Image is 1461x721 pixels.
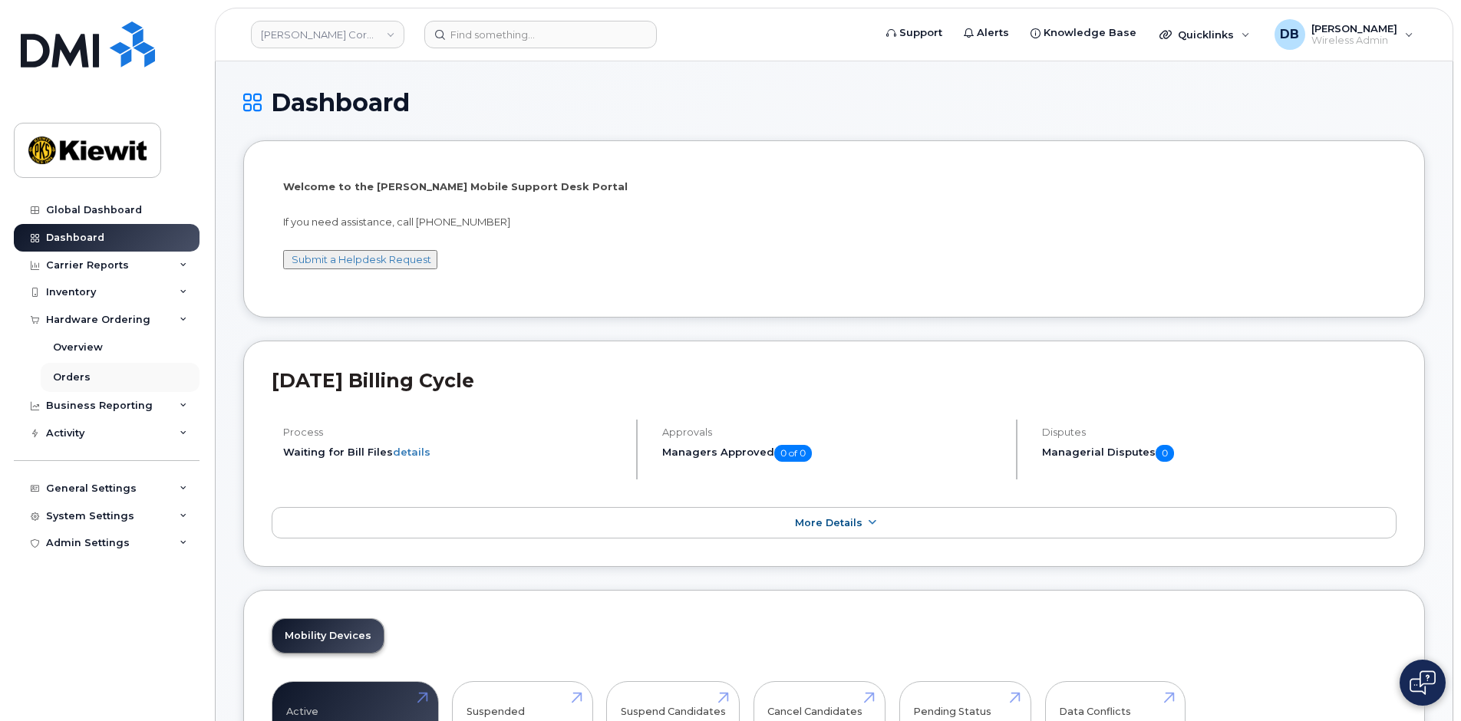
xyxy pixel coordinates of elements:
[272,619,384,653] a: Mobility Devices
[283,215,1385,229] p: If you need assistance, call [PHONE_NUMBER]
[1042,426,1397,438] h4: Disputes
[1410,670,1436,695] img: Open chat
[292,253,431,265] a: Submit a Helpdesk Request
[393,446,430,458] a: details
[283,179,1385,194] p: Welcome to the [PERSON_NAME] Mobile Support Desk Portal
[283,445,623,459] li: Waiting for Bill Files
[795,517,862,528] span: More Details
[1042,445,1397,462] h5: Managerial Disputes
[283,250,437,269] button: Submit a Helpdesk Request
[283,426,623,438] h4: Process
[272,369,1397,392] h2: [DATE] Billing Cycle
[243,89,1425,116] h1: Dashboard
[774,445,812,462] span: 0 of 0
[662,426,1002,438] h4: Approvals
[1156,445,1174,462] span: 0
[662,445,1002,462] h5: Managers Approved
